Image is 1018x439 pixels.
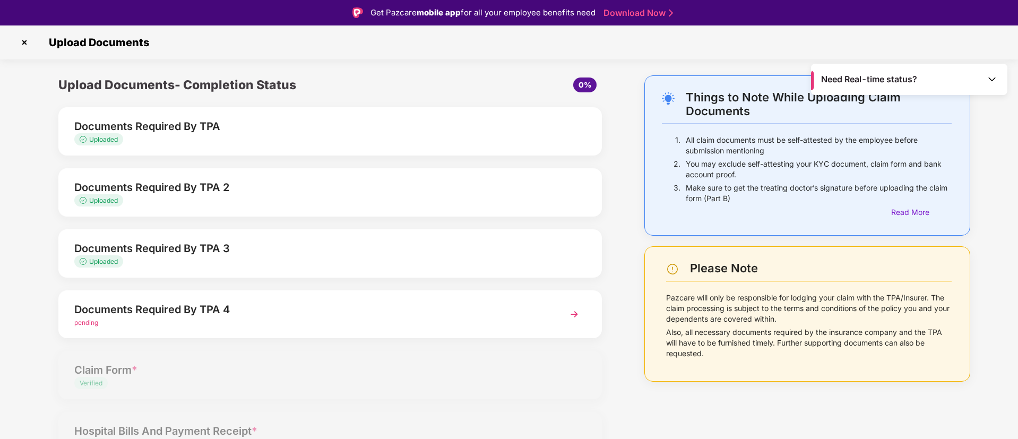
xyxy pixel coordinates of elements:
div: Please Note [690,261,952,276]
span: 0% [579,80,591,89]
img: Logo [352,7,363,18]
div: Documents Required By TPA [74,118,543,135]
img: svg+xml;base64,PHN2ZyB4bWxucz0iaHR0cDovL3d3dy53My5vcmcvMjAwMC9zdmciIHdpZHRoPSIxMy4zMzMiIGhlaWdodD... [80,197,89,204]
span: Upload Documents [38,36,154,49]
span: Need Real-time status? [821,74,917,85]
strong: mobile app [417,7,461,18]
p: All claim documents must be self-attested by the employee before submission mentioning [686,135,952,156]
span: Uploaded [89,196,118,204]
div: Get Pazcare for all your employee benefits need [370,6,596,19]
p: Make sure to get the treating doctor’s signature before uploading the claim form (Part B) [686,183,952,204]
span: Uploaded [89,135,118,143]
p: 1. [675,135,680,156]
div: Read More [891,206,952,218]
img: svg+xml;base64,PHN2ZyBpZD0iTmV4dCIgeG1sbnM9Imh0dHA6Ly93d3cudzMub3JnLzIwMDAvc3ZnIiB3aWR0aD0iMzYiIG... [565,305,584,324]
img: svg+xml;base64,PHN2ZyB4bWxucz0iaHR0cDovL3d3dy53My5vcmcvMjAwMC9zdmciIHdpZHRoPSIyNC4wOTMiIGhlaWdodD... [662,92,675,105]
p: 2. [674,159,680,180]
div: Documents Required By TPA 4 [74,301,543,318]
p: Pazcare will only be responsible for lodging your claim with the TPA/Insurer. The claim processin... [666,292,952,324]
div: Things to Note While Uploading Claim Documents [686,90,952,118]
span: Uploaded [89,257,118,265]
img: svg+xml;base64,PHN2ZyB4bWxucz0iaHR0cDovL3d3dy53My5vcmcvMjAwMC9zdmciIHdpZHRoPSIxMy4zMzMiIGhlaWdodD... [80,258,89,265]
div: Upload Documents- Completion Status [58,75,421,94]
img: svg+xml;base64,PHN2ZyBpZD0iQ3Jvc3MtMzJ4MzIiIHhtbG5zPSJodHRwOi8vd3d3LnczLm9yZy8yMDAwL3N2ZyIgd2lkdG... [16,34,33,51]
span: pending [74,319,98,326]
img: Toggle Icon [987,74,997,84]
a: Download Now [603,7,670,19]
p: Also, all necessary documents required by the insurance company and the TPA will have to be furni... [666,327,952,359]
div: Documents Required By TPA 2 [74,179,543,196]
img: svg+xml;base64,PHN2ZyB4bWxucz0iaHR0cDovL3d3dy53My5vcmcvMjAwMC9zdmciIHdpZHRoPSIxMy4zMzMiIGhlaWdodD... [80,136,89,143]
div: Documents Required By TPA 3 [74,240,543,257]
p: 3. [674,183,680,204]
img: svg+xml;base64,PHN2ZyBpZD0iV2FybmluZ18tXzI0eDI0IiBkYXRhLW5hbWU9Ildhcm5pbmcgLSAyNHgyNCIgeG1sbnM9Im... [666,263,679,276]
img: Stroke [669,7,673,19]
p: You may exclude self-attesting your KYC document, claim form and bank account proof. [686,159,952,180]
